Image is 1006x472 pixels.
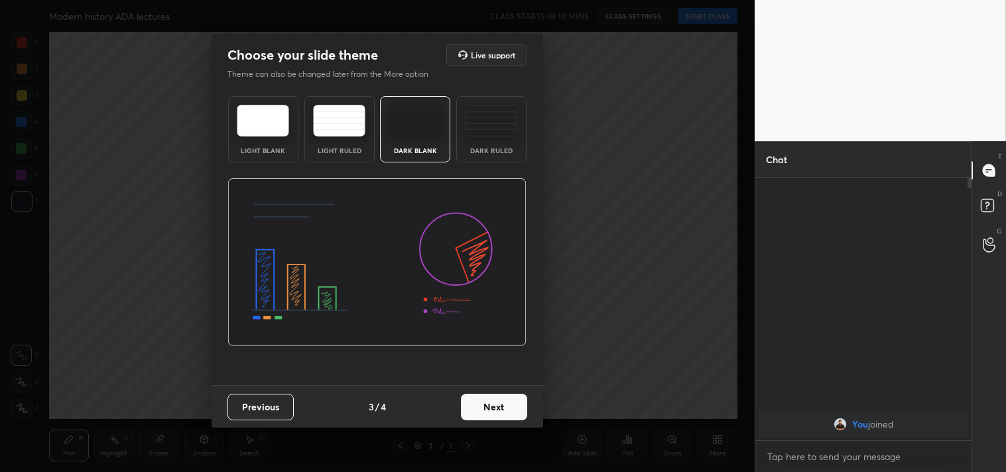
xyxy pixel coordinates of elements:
img: lightRuledTheme.5fabf969.svg [313,105,365,137]
img: darkTheme.f0cc69e5.svg [389,105,442,137]
div: grid [755,408,972,440]
span: You [851,419,867,430]
h4: 4 [381,400,386,414]
h4: 3 [369,400,374,414]
span: joined [867,419,893,430]
img: darkThemeBanner.d06ce4a2.svg [227,178,527,347]
div: Light Ruled [313,147,366,154]
button: Next [461,394,527,420]
h4: / [375,400,379,414]
p: D [997,189,1002,199]
h5: Live support [471,51,515,59]
p: Chat [755,142,798,177]
h2: Choose your slide theme [227,46,378,64]
p: T [998,152,1002,162]
div: Light Blank [237,147,290,154]
button: Previous [227,394,294,420]
div: Dark Ruled [465,147,518,154]
img: lightTheme.e5ed3b09.svg [237,105,289,137]
p: Theme can also be changed later from the More option [227,68,442,80]
div: Dark Blank [389,147,442,154]
img: 50a2b7cafd4e47798829f34b8bc3a81a.jpg [833,418,846,431]
img: darkRuledTheme.de295e13.svg [465,105,517,137]
p: G [997,226,1002,236]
